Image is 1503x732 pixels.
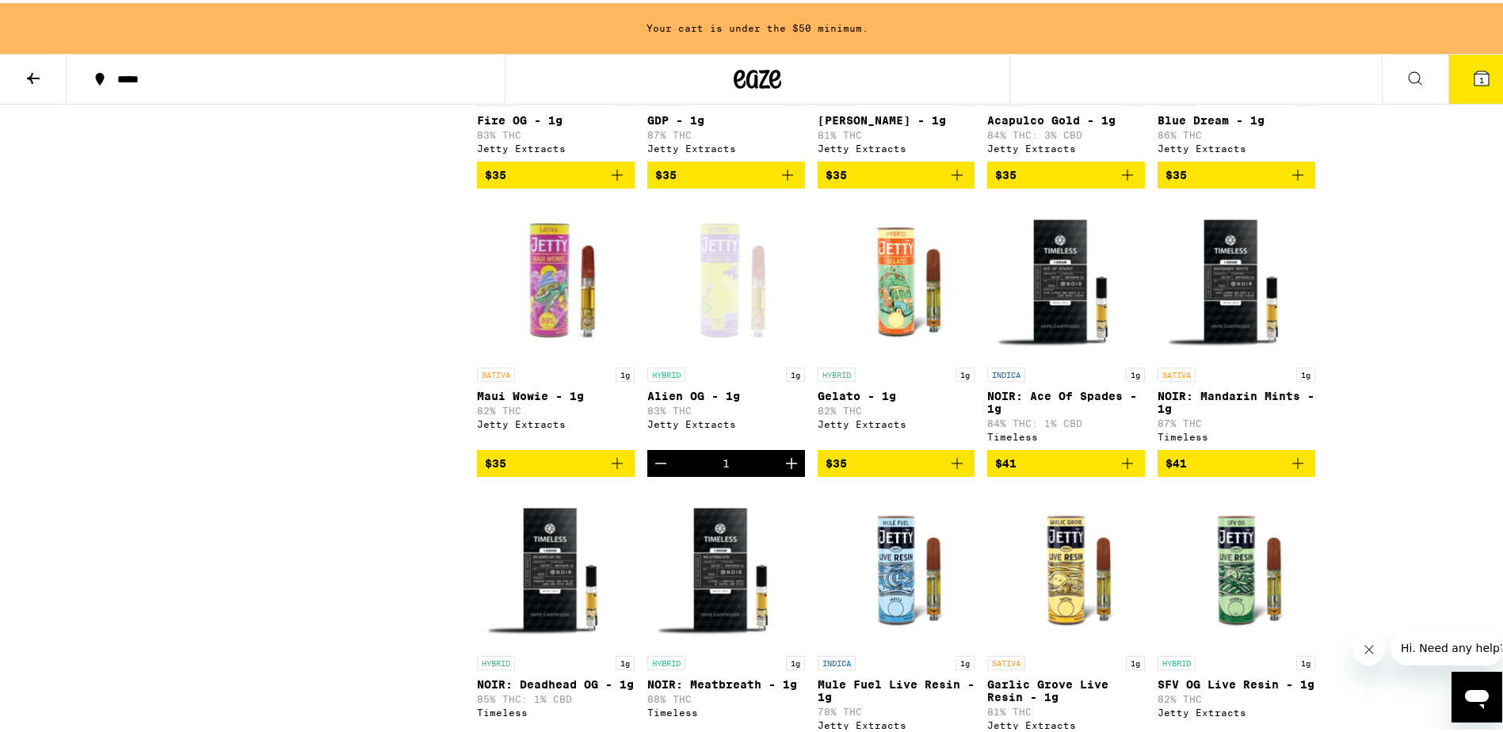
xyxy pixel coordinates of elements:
[655,166,677,178] span: $35
[477,447,635,474] button: Add to bag
[477,653,515,667] p: HYBRID
[987,486,1145,645] img: Jetty Extracts - Garlic Grove Live Resin - 1g
[10,11,114,24] span: Hi. Need any help?
[987,140,1145,151] div: Jetty Extracts
[1353,631,1385,662] iframe: Close message
[1158,653,1196,667] p: HYBRID
[647,447,674,474] button: Decrement
[1391,627,1502,662] iframe: Message from company
[647,416,805,426] div: Jetty Extracts
[1158,447,1315,474] button: Add to bag
[647,158,805,185] button: Add to bag
[477,198,635,447] a: Open page for Maui Wowie - 1g from Jetty Extracts
[477,140,635,151] div: Jetty Extracts
[1158,387,1315,412] p: NOIR: Mandarin Mints - 1g
[647,364,685,379] p: HYBRID
[987,415,1145,425] p: 84% THC: 1% CBD
[818,675,975,700] p: Mule Fuel Live Resin - 1g
[1165,454,1187,467] span: $41
[477,127,635,137] p: 83% THC
[1158,127,1315,137] p: 86% THC
[956,364,975,379] p: 1g
[995,454,1017,467] span: $41
[1158,415,1315,425] p: 87% THC
[818,198,975,447] a: Open page for Gelato - 1g from Jetty Extracts
[647,675,805,688] p: NOIR: Meatbreath - 1g
[818,111,975,124] p: [PERSON_NAME] - 1g
[477,387,635,399] p: Maui Wowie - 1g
[1158,675,1315,688] p: SFV OG Live Resin - 1g
[616,364,635,379] p: 1g
[987,158,1145,185] button: Add to bag
[477,198,635,356] img: Jetty Extracts - Maui Wowie - 1g
[786,653,805,667] p: 1g
[477,704,635,715] div: Timeless
[818,387,975,399] p: Gelato - 1g
[1158,198,1315,447] a: Open page for NOIR: Mandarin Mints - 1g from Timeless
[987,111,1145,124] p: Acapulco Gold - 1g
[818,447,975,474] button: Add to bag
[826,166,847,178] span: $35
[956,653,975,667] p: 1g
[818,140,975,151] div: Jetty Extracts
[818,198,975,356] img: Jetty Extracts - Gelato - 1g
[818,486,975,645] img: Jetty Extracts - Mule Fuel Live Resin - 1g
[987,198,1145,356] img: Timeless - NOIR: Ace Of Spades - 1g
[485,166,506,178] span: $35
[647,387,805,399] p: Alien OG - 1g
[987,198,1145,447] a: Open page for NOIR: Ace Of Spades - 1g from Timeless
[987,653,1025,667] p: SATIVA
[477,402,635,413] p: 82% THC
[477,486,635,645] img: Timeless - NOIR: Deadhead OG - 1g
[987,387,1145,412] p: NOIR: Ace Of Spades - 1g
[723,454,730,467] div: 1
[477,675,635,688] p: NOIR: Deadhead OG - 1g
[987,127,1145,137] p: 84% THC: 3% CBD
[477,364,515,379] p: SATIVA
[1158,198,1315,356] img: Timeless - NOIR: Mandarin Mints - 1g
[1296,653,1315,667] p: 1g
[987,717,1145,727] div: Jetty Extracts
[1452,669,1502,719] iframe: Button to launch messaging window
[1126,364,1145,379] p: 1g
[647,402,805,413] p: 83% THC
[477,111,635,124] p: Fire OG - 1g
[1158,158,1315,185] button: Add to bag
[1158,429,1315,439] div: Timeless
[1126,653,1145,667] p: 1g
[995,166,1017,178] span: $35
[818,653,856,667] p: INDICA
[1158,364,1196,379] p: SATIVA
[786,364,805,379] p: 1g
[647,653,685,667] p: HYBRID
[818,416,975,426] div: Jetty Extracts
[477,691,635,701] p: 85% THC: 1% CBD
[1158,111,1315,124] p: Blue Dream - 1g
[818,158,975,185] button: Add to bag
[1479,72,1484,82] span: 1
[1158,140,1315,151] div: Jetty Extracts
[1158,691,1315,701] p: 82% THC
[818,717,975,727] div: Jetty Extracts
[987,429,1145,439] div: Timeless
[987,703,1145,714] p: 81% THC
[647,704,805,715] div: Timeless
[477,416,635,426] div: Jetty Extracts
[987,364,1025,379] p: INDICA
[818,703,975,714] p: 78% THC
[477,158,635,185] button: Add to bag
[1296,364,1315,379] p: 1g
[818,402,975,413] p: 82% THC
[616,653,635,667] p: 1g
[987,447,1145,474] button: Add to bag
[1165,166,1187,178] span: $35
[485,454,506,467] span: $35
[818,364,856,379] p: HYBRID
[647,691,805,701] p: 88% THC
[987,675,1145,700] p: Garlic Grove Live Resin - 1g
[826,454,847,467] span: $35
[647,111,805,124] p: GDP - 1g
[647,127,805,137] p: 87% THC
[1158,704,1315,715] div: Jetty Extracts
[818,127,975,137] p: 81% THC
